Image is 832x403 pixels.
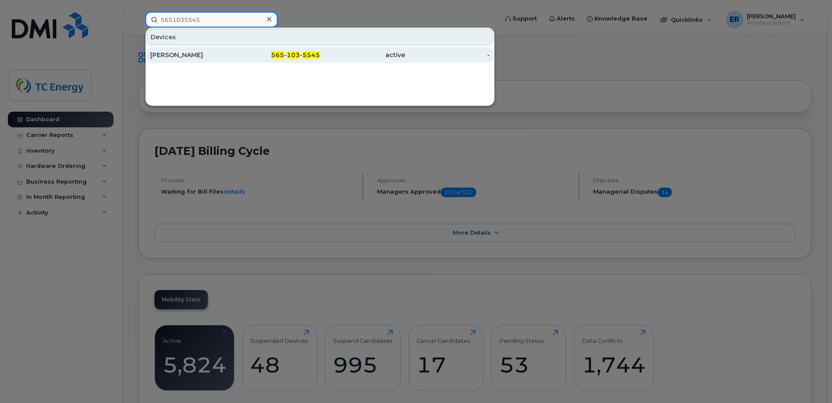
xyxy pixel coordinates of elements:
[794,365,825,396] iframe: Messenger Launcher
[150,51,235,59] div: [PERSON_NAME]
[303,51,320,59] span: 5545
[147,47,493,63] a: [PERSON_NAME]565-103-5545active-
[287,51,300,59] span: 103
[147,29,493,45] div: Devices
[235,51,320,59] div: - -
[320,51,405,59] div: active
[405,51,490,59] div: -
[271,51,284,59] span: 565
